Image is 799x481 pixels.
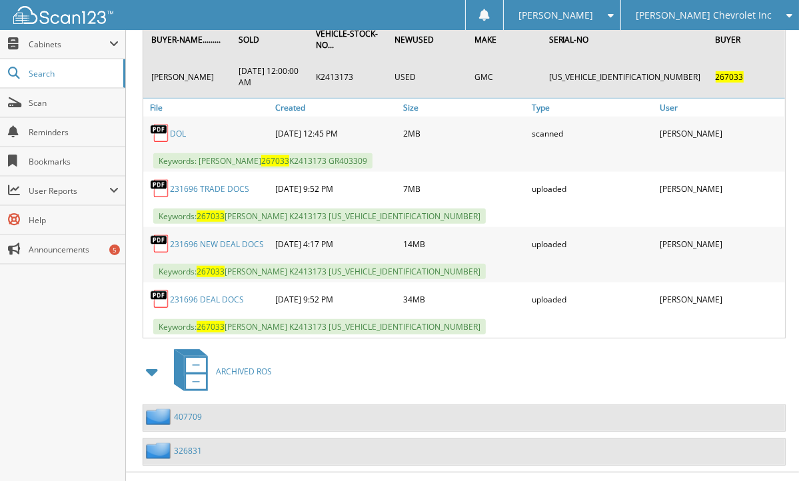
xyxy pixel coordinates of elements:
th: BUYER [709,20,784,59]
a: Size [400,99,528,117]
span: Bookmarks [29,156,119,167]
span: 267033 [197,266,225,277]
img: PDF.png [150,234,170,254]
span: 267033 [197,211,225,222]
div: [PERSON_NAME] [656,175,785,202]
div: 34MB [400,286,528,312]
a: User [656,99,785,117]
span: 267033 [197,321,225,332]
div: [PERSON_NAME] [656,231,785,257]
td: K2413173 [309,60,387,93]
th: BUYER-NAME......... [145,20,231,59]
div: [DATE] 9:52 PM [272,286,400,312]
div: [DATE] 4:17 PM [272,231,400,257]
div: 5 [109,244,120,255]
div: [PERSON_NAME] [656,120,785,147]
span: [PERSON_NAME] [518,11,593,19]
span: Keywords: [PERSON_NAME] K2413173 [US_VEHICLE_IDENTIFICATION_NUMBER] [153,264,486,279]
td: [US_VEHICLE_IDENTIFICATION_NUMBER] [542,60,708,93]
span: Cabinets [29,39,109,50]
a: 326831 [174,445,202,456]
span: ARCHIVED ROS [216,366,272,377]
img: folder2.png [146,442,174,459]
iframe: Chat Widget [732,417,799,481]
a: DOL [170,128,186,139]
img: PDF.png [150,123,170,143]
td: GMC [468,60,541,93]
div: scanned [528,120,657,147]
th: NEWUSED [389,20,467,59]
span: Reminders [29,127,119,138]
span: [PERSON_NAME] Chevrolet Inc [636,11,772,19]
span: Keywords: [PERSON_NAME] K2413173 [US_VEHICLE_IDENTIFICATION_NUMBER] [153,319,486,334]
th: SOLD [232,20,308,59]
div: uploaded [528,286,657,312]
a: 407709 [174,411,202,422]
span: Search [29,68,117,79]
span: Keywords: [PERSON_NAME] K2413173 [US_VEHICLE_IDENTIFICATION_NUMBER] [153,209,486,224]
a: 231696 DEAL DOCS [170,294,244,305]
div: [DATE] 12:45 PM [272,120,400,147]
td: [PERSON_NAME] [145,60,231,93]
span: Scan [29,97,119,109]
td: [DATE] 12:00:00 AM [232,60,308,93]
img: scan123-logo-white.svg [13,6,113,24]
span: Help [29,215,119,226]
img: PDF.png [150,179,170,199]
img: folder2.png [146,408,174,425]
th: VEHICLE-STOCK-NO... [309,20,387,59]
span: Keywords: [PERSON_NAME] K2413173 GR403309 [153,153,373,169]
span: 267033 [261,155,289,167]
div: [DATE] 9:52 PM [272,175,400,202]
td: USED [389,60,467,93]
th: MAKE [468,20,541,59]
a: 231696 TRADE DOCS [170,183,249,195]
a: 231696 NEW DEAL DOCS [170,239,264,250]
a: Created [272,99,400,117]
th: SERIAL-NO [542,20,708,59]
span: User Reports [29,185,109,197]
div: uploaded [528,231,657,257]
span: 267033 [716,71,744,83]
div: 2MB [400,120,528,147]
div: 7MB [400,175,528,202]
a: ARCHIVED ROS [166,345,272,398]
div: 14MB [400,231,528,257]
span: Announcements [29,244,119,255]
a: File [143,99,272,117]
img: PDF.png [150,289,170,309]
div: uploaded [528,175,657,202]
div: [PERSON_NAME] [656,286,785,312]
a: Type [528,99,657,117]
